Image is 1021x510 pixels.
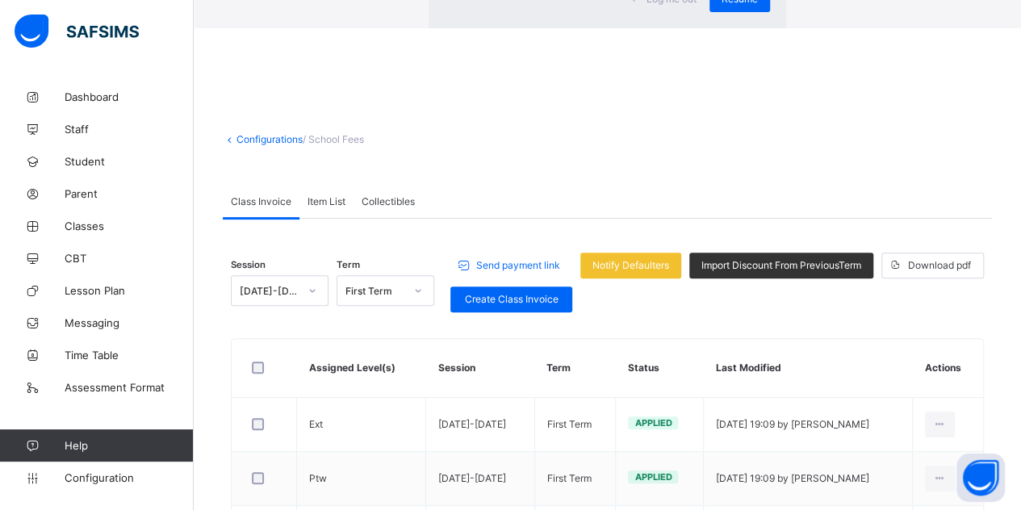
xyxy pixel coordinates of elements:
[476,259,560,271] span: Send payment link
[701,259,861,271] span: Import Discount From Previous Term
[634,417,672,428] span: Applied
[337,259,360,270] span: Term
[534,339,616,398] th: Term
[231,195,291,207] span: Class Invoice
[65,252,194,265] span: CBT
[65,381,194,394] span: Assessment Format
[462,293,560,305] span: Create Class Invoice
[15,15,139,48] img: safsims
[297,339,426,398] th: Assigned Level(s)
[65,123,194,136] span: Staff
[65,187,194,200] span: Parent
[704,339,913,398] th: Last Modified
[231,259,266,270] span: Session
[908,259,971,271] span: Download pdf
[534,451,616,505] td: First Term
[956,454,1005,502] button: Open asap
[65,155,194,168] span: Student
[308,195,345,207] span: Item List
[592,259,669,271] span: Notify Defaulters
[912,339,983,398] th: Actions
[65,219,194,232] span: Classes
[616,339,704,398] th: Status
[297,451,426,505] td: Ptw
[426,397,535,451] td: [DATE]-[DATE]
[65,471,193,484] span: Configuration
[65,90,194,103] span: Dashboard
[65,316,194,329] span: Messaging
[240,284,299,296] div: [DATE]-[DATE]
[634,471,672,483] span: Applied
[345,284,404,296] div: First Term
[65,349,194,362] span: Time Table
[303,133,364,145] span: / School Fees
[236,133,303,145] a: Configurations
[362,195,415,207] span: Collectibles
[704,397,913,451] td: [DATE] 19:09 by [PERSON_NAME]
[534,397,616,451] td: First Term
[426,339,535,398] th: Session
[65,284,194,297] span: Lesson Plan
[426,451,535,505] td: [DATE]-[DATE]
[65,439,193,452] span: Help
[704,451,913,505] td: [DATE] 19:09 by [PERSON_NAME]
[297,397,426,451] td: Ext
